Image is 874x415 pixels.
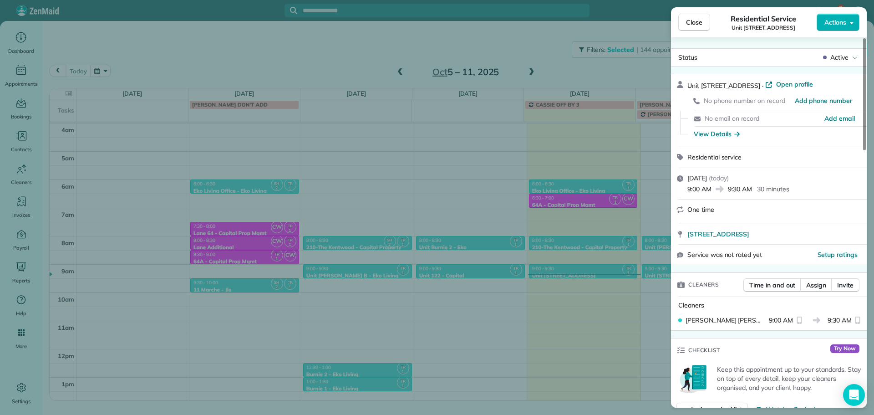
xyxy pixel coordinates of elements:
p: Keep this appointment up to your standards. Stay on top of every detail, keep your cleaners organ... [717,365,861,392]
span: Unit [STREET_ADDRESS] [687,82,760,90]
span: Close [686,18,702,27]
p: 30 minutes [757,184,789,194]
span: No phone number on record [704,97,785,105]
button: Watch a 5 min demo [755,405,828,414]
span: 9:30 AM [728,184,752,194]
span: One time [687,205,714,214]
button: Invite [831,278,859,292]
span: [DATE] [687,174,707,182]
span: Service was not rated yet [687,250,762,260]
span: No email on record [705,114,759,123]
div: Open Intercom Messenger [843,384,865,406]
button: View Details [694,129,740,138]
button: Close [678,14,710,31]
span: Actions [824,18,846,27]
span: Invite [837,281,854,290]
span: [PERSON_NAME] [PERSON_NAME] [686,316,765,325]
span: ( today ) [709,174,729,182]
a: Add phone number [795,96,852,105]
a: Add email [824,114,855,123]
span: 9:00 AM [687,184,711,194]
span: Unit [STREET_ADDRESS] [732,24,795,31]
span: Active [830,53,849,62]
span: Residential Service [731,13,796,24]
span: Open profile [776,80,813,89]
span: Setup ratings [818,251,858,259]
span: Checklist [688,346,720,355]
a: Open profile [765,80,813,89]
span: · [760,82,765,89]
button: Time in and out [743,278,801,292]
a: [STREET_ADDRESS] [687,230,861,239]
button: Setup ratings [818,250,858,259]
span: Try Now [830,344,859,354]
span: Residential service [687,153,742,161]
span: Assign a checklist [690,405,742,414]
span: [STREET_ADDRESS] [687,230,749,239]
span: Time in and out [749,281,795,290]
span: Cleaners [688,280,719,289]
span: 9:30 AM [828,316,852,325]
span: 9:00 AM [769,316,793,325]
span: Watch a 5 min demo [766,405,828,414]
button: Assign [800,278,832,292]
span: Cleaners [678,301,704,309]
span: Status [678,53,697,61]
span: Assign [806,281,826,290]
